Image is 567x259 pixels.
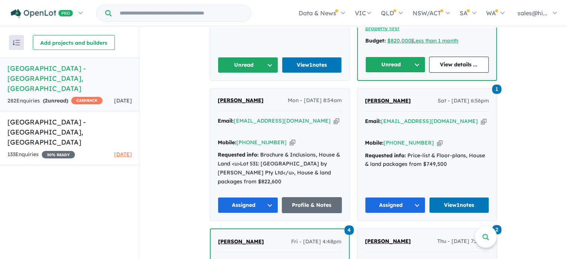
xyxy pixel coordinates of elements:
[218,238,264,245] span: [PERSON_NAME]
[344,224,354,234] a: 4
[236,139,287,146] a: [PHONE_NUMBER]
[7,97,103,105] div: 282 Enquir ies
[218,197,278,213] button: Assigned
[365,97,411,105] a: [PERSON_NAME]
[290,139,295,146] button: Copy
[365,197,425,213] button: Assigned
[291,237,341,246] span: Fri - [DATE] 4:48pm
[365,237,411,246] a: [PERSON_NAME]
[218,97,264,104] span: [PERSON_NAME]
[437,237,489,246] span: Thu - [DATE] 7:29pm
[218,151,342,186] div: Brochure & Inclusions, House & Land <u>Lot 531: [GEOGRAPHIC_DATA] by [PERSON_NAME] Pty Ltd</u>, H...
[71,97,103,104] span: CASHBACK
[42,151,75,158] span: 30 % READY
[365,57,425,73] button: Unread
[492,84,501,94] a: 1
[381,118,478,124] a: [EMAIL_ADDRESS][DOMAIN_NAME]
[7,150,75,159] div: 133 Enquir ies
[344,225,354,235] span: 4
[43,97,68,104] strong: ( unread)
[11,9,73,18] img: Openlot PRO Logo White
[234,117,331,124] a: [EMAIL_ADDRESS][DOMAIN_NAME]
[384,139,434,146] a: [PHONE_NUMBER]
[365,37,489,45] div: |
[387,37,412,44] a: $820,000
[481,117,486,125] button: Copy
[429,197,489,213] a: View1notes
[365,118,381,124] strong: Email:
[492,85,501,94] span: 1
[218,96,264,105] a: [PERSON_NAME]
[33,35,115,50] button: Add projects and builders
[218,151,259,158] strong: Requested info:
[114,151,132,158] span: [DATE]
[365,238,411,244] span: [PERSON_NAME]
[218,57,278,73] button: Unread
[45,97,48,104] span: 2
[365,37,386,44] strong: Budget:
[365,16,473,32] a: Need to sell an existing property first
[492,224,501,234] a: 2
[365,151,489,169] div: Price-list & Floor-plans, House & land packages from $749,500
[13,40,20,45] img: sort.svg
[218,117,234,124] strong: Email:
[288,96,342,105] span: Mon - [DATE] 8:54am
[218,237,264,246] a: [PERSON_NAME]
[365,97,411,104] span: [PERSON_NAME]
[7,117,132,147] h5: [GEOGRAPHIC_DATA] - [GEOGRAPHIC_DATA] , [GEOGRAPHIC_DATA]
[7,63,132,94] h5: [GEOGRAPHIC_DATA] - [GEOGRAPHIC_DATA] , [GEOGRAPHIC_DATA]
[218,139,236,146] strong: Mobile:
[492,225,501,234] span: 2
[113,5,249,21] input: Try estate name, suburb, builder or developer
[517,9,547,17] span: sales@hi...
[429,57,489,73] a: View details ...
[114,97,132,104] span: [DATE]
[282,57,342,73] a: View1notes
[282,197,342,213] a: Profile & Notes
[365,152,406,159] strong: Requested info:
[365,139,384,146] strong: Mobile:
[334,117,339,125] button: Copy
[437,139,442,147] button: Copy
[438,97,489,105] span: Sat - [DATE] 6:56pm
[413,37,458,44] a: Less than 1 month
